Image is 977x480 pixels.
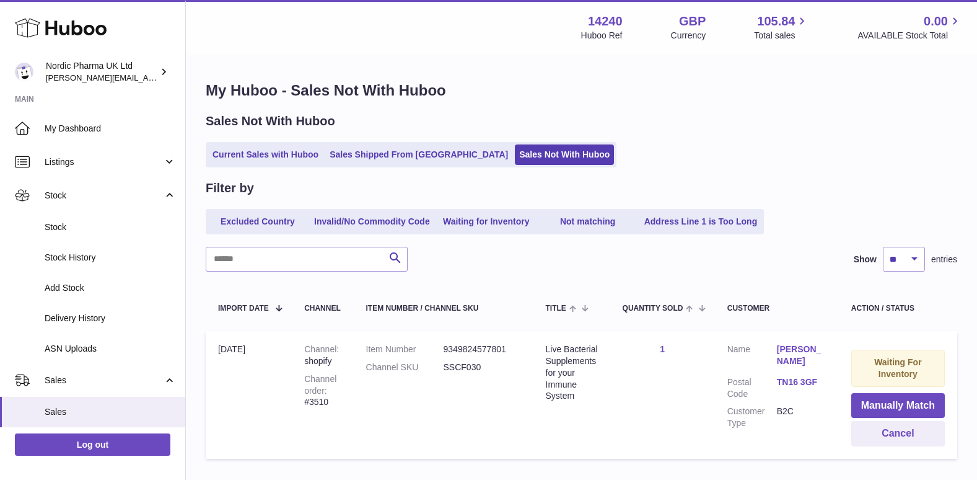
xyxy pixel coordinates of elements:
a: Log out [15,433,170,456]
h1: My Huboo - Sales Not With Huboo [206,81,957,100]
span: Delivery History [45,313,176,324]
dd: SSCF030 [444,362,521,373]
span: Import date [218,304,269,313]
a: Excluded Country [208,211,307,232]
a: Current Sales with Huboo [208,144,323,165]
span: ASN Uploads [45,343,176,355]
dt: Postal Code [727,376,777,400]
strong: 14240 [588,13,623,30]
strong: Waiting For Inventory [874,357,921,379]
span: Stock [45,221,176,233]
span: Stock History [45,252,176,264]
a: Waiting for Inventory [437,211,536,232]
div: #3510 [304,373,341,409]
img: joe.plant@parapharmdev.com [15,63,33,81]
div: Customer [727,304,826,313]
div: Action / Status [851,304,945,313]
span: Title [546,304,566,313]
span: 105.84 [757,13,795,30]
a: TN16 3GF [777,376,826,388]
div: Currency [671,30,706,42]
div: Nordic Pharma UK Ltd [46,60,157,84]
strong: GBP [679,13,706,30]
button: Cancel [851,421,945,447]
span: [PERSON_NAME][EMAIL_ADDRESS][DOMAIN_NAME] [46,73,248,82]
label: Show [854,254,877,265]
div: shopify [304,344,341,367]
dt: Customer Type [727,406,777,429]
dt: Channel SKU [366,362,444,373]
span: Listings [45,156,163,168]
span: My Dashboard [45,123,176,135]
div: Live Bacterial Supplements for your Immune System [546,344,598,402]
a: 1 [660,344,665,354]
span: Stock [45,190,163,202]
a: Sales Shipped From [GEOGRAPHIC_DATA] [325,144,512,165]
a: Invalid/No Commodity Code [310,211,434,232]
a: 105.84 Total sales [754,13,809,42]
a: Not matching [538,211,637,232]
span: entries [931,254,957,265]
strong: Channel order [304,374,336,396]
div: Huboo Ref [581,30,623,42]
a: 0.00 AVAILABLE Stock Total [857,13,962,42]
strong: Channel [304,344,339,354]
a: Address Line 1 is Too Long [640,211,762,232]
a: [PERSON_NAME] [777,344,826,367]
td: [DATE] [206,331,292,459]
span: AVAILABLE Stock Total [857,30,962,42]
dt: Name [727,344,777,370]
span: Total sales [754,30,809,42]
div: Channel [304,304,341,313]
h2: Filter by [206,180,254,197]
span: Sales [45,375,163,386]
span: Quantity Sold [623,304,683,313]
a: Sales Not With Huboo [515,144,614,165]
div: Item Number / Channel SKU [366,304,521,313]
span: 0.00 [924,13,948,30]
span: Add Stock [45,282,176,294]
span: Sales [45,406,176,418]
button: Manually Match [851,393,945,419]
dd: 9349824577801 [444,344,521,355]
dt: Item Number [366,344,444,355]
h2: Sales Not With Huboo [206,113,335,130]
dd: B2C [777,406,826,429]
